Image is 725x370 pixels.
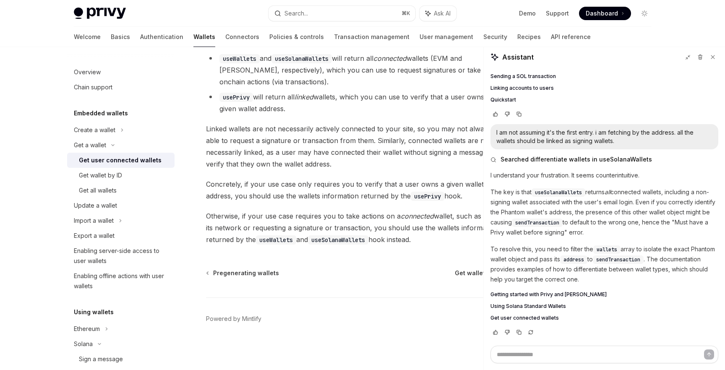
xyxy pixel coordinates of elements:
a: Recipes [517,27,541,47]
a: Pregenerating wallets [207,269,279,277]
div: Enabling offline actions with user wallets [74,271,170,291]
div: Ethereum [74,324,100,334]
a: Get wallet by ID [455,269,508,277]
button: Searched differentiate wallets in useSolanaWallets [490,155,718,164]
span: sendTransaction [596,256,640,263]
code: usePrivy [219,93,253,102]
p: To resolve this, you need to filter the array to isolate the exact Phantom wallet object and pass... [490,244,718,284]
div: Get all wallets [79,185,117,195]
a: Get user connected wallets [490,315,718,321]
a: Demo [519,9,536,18]
a: Update a wallet [67,198,175,213]
span: Get user connected wallets [490,315,559,321]
span: Pregenerating wallets [213,269,279,277]
em: connected [373,54,407,63]
a: Get wallet by ID [67,168,175,183]
a: Get all wallets [67,183,175,198]
span: Get wallet by ID [455,269,501,277]
div: Solana [74,339,93,349]
a: Wallets [193,27,215,47]
span: Using Solana Standard Wallets [490,303,566,310]
span: Sending a SOL transaction [490,73,556,80]
span: Linking accounts to users [490,85,554,91]
div: Overview [74,67,101,77]
a: Basics [111,27,130,47]
span: wallets [597,246,617,253]
a: Getting started with Privy and [PERSON_NAME] [490,291,718,298]
div: Get wallet by ID [79,170,122,180]
span: useSolanaWallets [535,189,582,196]
div: I am not assuming it's the first entry. i am fetching by the address. all the wallets should be l... [496,128,712,145]
em: linked [295,93,313,101]
div: Create a wallet [74,125,115,135]
a: Chain support [67,80,175,95]
code: useSolanaWallets [308,235,368,245]
span: Searched differentiate wallets in useSolanaWallets [501,155,652,164]
div: Get user connected wallets [79,155,162,165]
a: API reference [551,27,591,47]
div: Search... [284,8,308,18]
a: Using Solana Standard Wallets [490,303,718,310]
button: Send message [704,349,714,360]
div: Enabling server-side access to user wallets [74,246,170,266]
li: will return all wallets, which you can use to verify that a user owns a given wallet address. [206,91,509,115]
div: Import a wallet [74,216,114,226]
button: Ask AI [420,6,456,21]
div: Sign a message [79,354,123,364]
div: Export a wallet [74,231,115,241]
a: Support [546,9,569,18]
span: Dashboard [586,9,618,18]
button: Search...⌘K [269,6,415,21]
p: I understand your frustration. It seems counterintuitive. [490,170,718,180]
h5: Using wallets [74,307,114,317]
p: The key is that returns connected wallets, including a non-signing wallet associated with the use... [490,187,718,237]
code: useSolanaWallets [271,54,332,63]
a: Sending a SOL transaction [490,73,718,80]
div: Get a wallet [74,140,106,150]
a: Get user connected wallets [67,153,175,168]
span: Quickstart [490,96,516,103]
a: Enabling server-side access to user wallets [67,243,175,268]
div: Update a wallet [74,201,117,211]
div: Chain support [74,82,112,92]
a: Welcome [74,27,101,47]
span: Ask AI [434,9,451,18]
span: ⌘ K [402,10,410,17]
a: Connectors [225,27,259,47]
code: useWallets [219,54,260,63]
a: Powered by Mintlify [206,315,261,323]
code: useWallets [256,235,296,245]
a: Sign a message [67,352,175,367]
span: Getting started with Privy and [PERSON_NAME] [490,291,607,298]
span: Linked wallets are not necessarily actively connected to your site, so you may not always be able... [206,123,509,170]
a: Security [483,27,507,47]
a: Quickstart [490,96,718,103]
a: Export a wallet [67,228,175,243]
a: Linking accounts to users [490,85,718,91]
span: Concretely, if your use case only requires you to verify that a user owns a given wallet address,... [206,178,509,202]
a: Dashboard [579,7,631,20]
span: sendTransaction [515,219,559,226]
a: User management [420,27,473,47]
a: Authentication [140,27,183,47]
button: Toggle dark mode [638,7,651,20]
a: Transaction management [334,27,409,47]
span: address [563,256,584,263]
li: and will return all wallets (EVM and [PERSON_NAME], respectively), which you can use to request s... [206,52,509,88]
a: Policies & controls [269,27,324,47]
em: connected [401,212,434,220]
a: Enabling offline actions with user wallets [67,268,175,294]
em: all [605,188,610,195]
img: light logo [74,8,126,19]
h5: Embedded wallets [74,108,128,118]
code: usePrivy [411,192,444,201]
span: Assistant [502,52,534,62]
a: Overview [67,65,175,80]
span: Otherwise, if your use case requires you to take actions on a wallet, such as getting its network... [206,210,509,245]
